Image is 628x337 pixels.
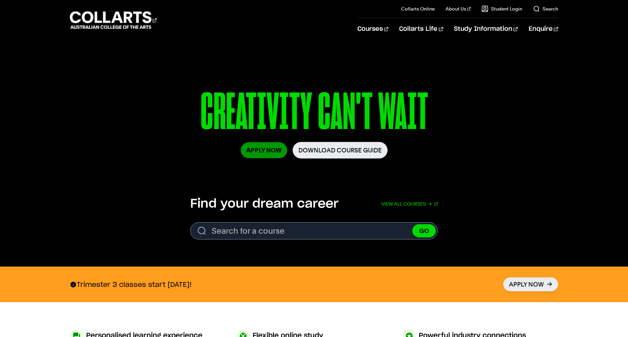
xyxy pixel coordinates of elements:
a: Enquire [529,18,558,40]
h2: Find your dream career [190,196,338,211]
a: Download Course Guide [293,142,388,159]
a: Collarts Online [401,5,435,12]
p: Trimester 3 classes start [DATE]! [70,280,192,289]
input: Search for a course [190,222,438,239]
p: CREATIVITY CAN'T WAIT [123,86,505,142]
button: GO [412,224,436,237]
a: Collarts Life [399,18,443,40]
a: Search [533,5,558,12]
div: Go to homepage [70,10,157,30]
a: Student Login [482,5,522,12]
a: Apply Now [241,142,287,158]
a: Study Information [454,18,518,40]
a: About Us [446,5,471,12]
a: View all courses [381,196,438,211]
form: Search [190,222,438,239]
a: Apply Now [503,277,558,291]
a: Courses [357,18,388,40]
